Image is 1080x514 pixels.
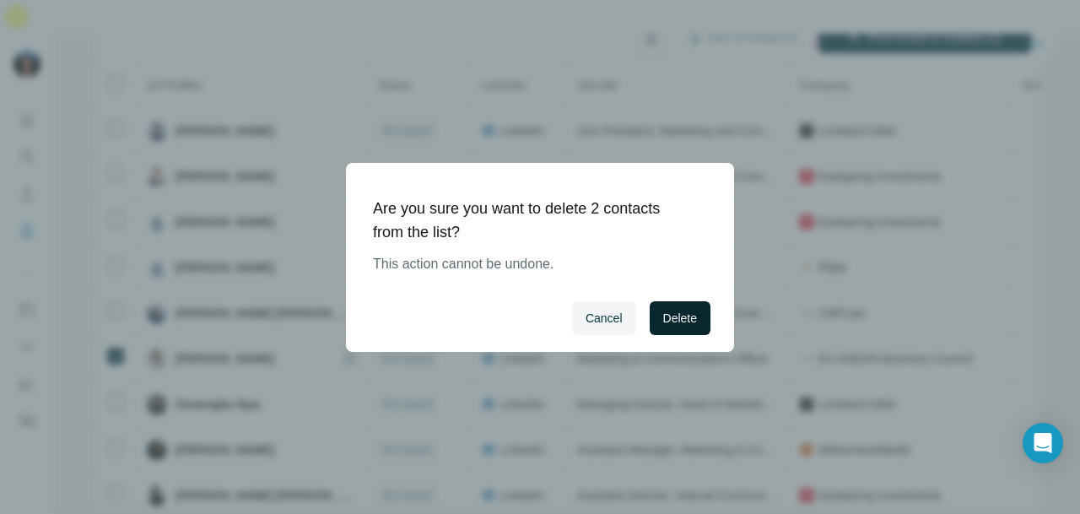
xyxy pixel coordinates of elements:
[650,301,710,335] button: Delete
[1023,423,1063,463] div: Open Intercom Messenger
[572,301,636,335] button: Cancel
[373,197,694,244] h1: Are you sure you want to delete 2 contacts from the list?
[586,310,623,327] span: Cancel
[663,310,697,327] span: Delete
[373,254,694,274] p: This action cannot be undone.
